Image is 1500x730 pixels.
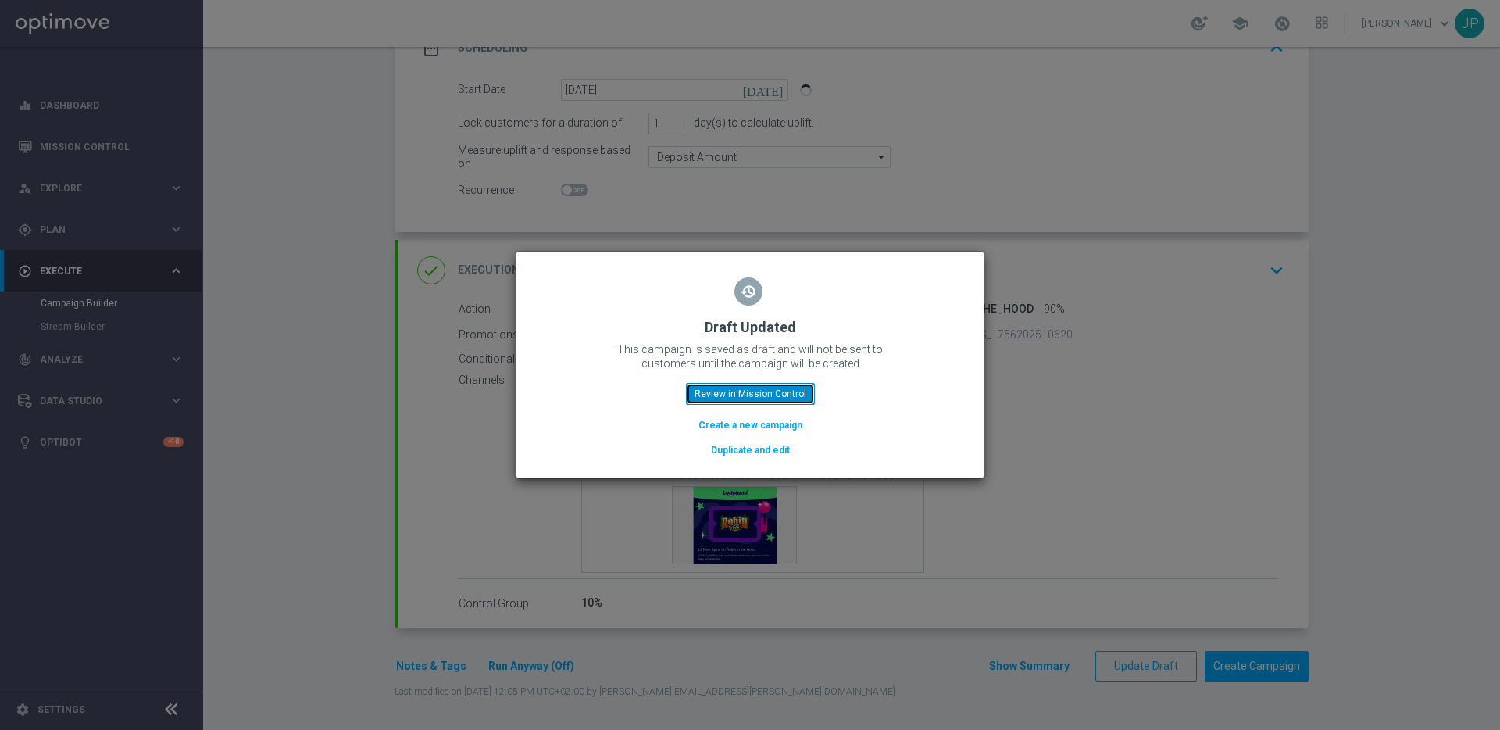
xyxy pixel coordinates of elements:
button: Duplicate and edit [709,442,791,459]
i: restore [734,277,762,306]
button: Create a new campaign [697,417,804,434]
p: This campaign is saved as draft and will not be sent to customers until the campaign will be created [594,342,906,370]
h2: Draft Updated [705,318,796,337]
button: Review in Mission Control [686,383,815,405]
